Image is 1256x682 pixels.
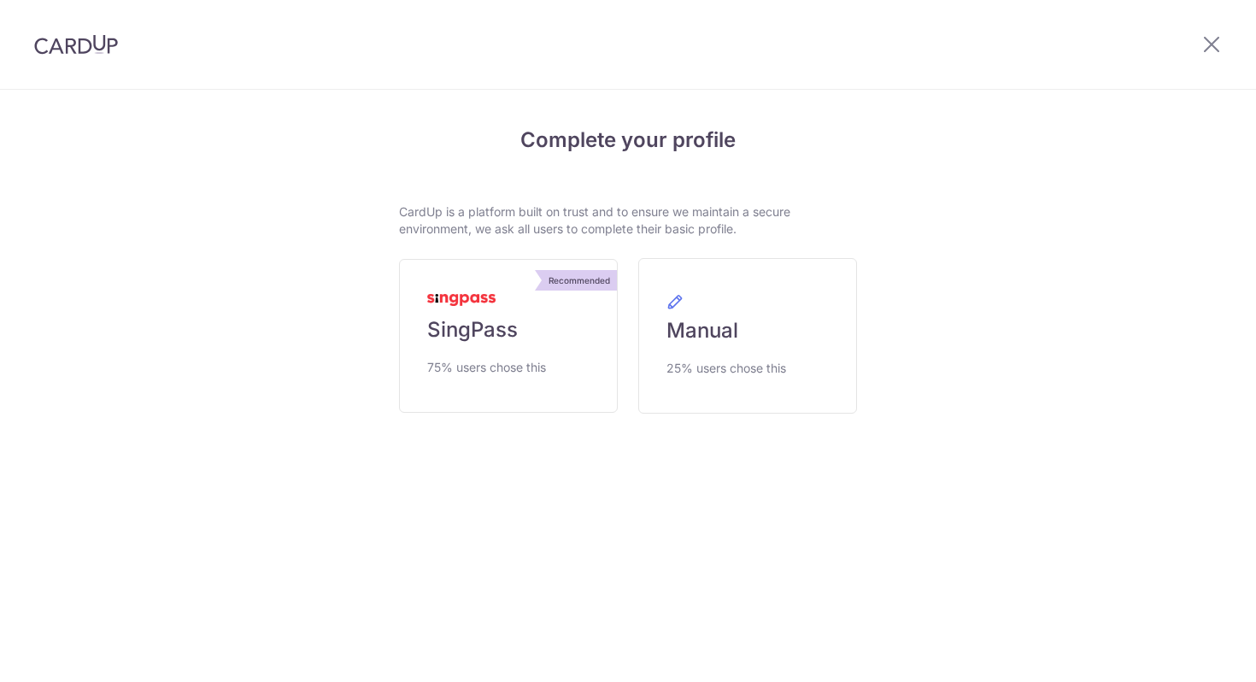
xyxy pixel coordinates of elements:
[638,258,857,414] a: Manual 25% users chose this
[666,317,738,344] span: Manual
[34,34,118,55] img: CardUp
[399,125,857,156] h4: Complete your profile
[666,358,786,379] span: 25% users chose this
[542,270,617,291] div: Recommended
[427,294,496,306] img: MyInfoLogo
[427,316,518,344] span: SingPass
[427,357,546,378] span: 75% users chose this
[399,259,618,413] a: Recommended SingPass 75% users chose this
[399,203,857,238] p: CardUp is a platform built on trust and to ensure we maintain a secure environment, we ask all us...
